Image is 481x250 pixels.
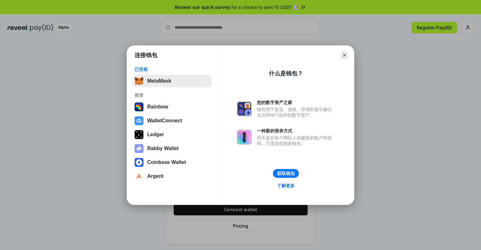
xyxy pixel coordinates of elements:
div: Ledger [147,132,164,137]
button: Rabby Wallet [133,142,212,155]
div: 一种新的登录方式 [257,128,335,134]
img: svg+xml,%3Csvg%20xmlns%3D%22http%3A%2F%2Fwww.w3.org%2F2000%2Fsvg%22%20fill%3D%22none%22%20viewBox... [135,144,143,153]
button: Argent [133,170,212,183]
div: 了解更多 [277,183,295,189]
button: 获取钱包 [273,169,299,178]
img: svg+xml,%3Csvg%20width%3D%22120%22%20height%3D%22120%22%20viewBox%3D%220%200%20120%20120%22%20fil... [135,102,143,111]
div: 获取钱包 [277,171,295,176]
div: 钱包用于发送、接收、存储和显示像以太坊和NFT这样的数字资产。 [257,107,335,118]
img: svg+xml,%3Csvg%20width%3D%2228%22%20height%3D%2228%22%20viewBox%3D%220%200%2028%2028%22%20fill%3D... [135,172,143,181]
div: 已安装 [135,67,210,72]
div: 推荐 [135,92,210,98]
img: svg+xml,%3Csvg%20xmlns%3D%22http%3A%2F%2Fwww.w3.org%2F2000%2Fsvg%22%20fill%3D%22none%22%20viewBox... [237,130,252,145]
div: Coinbase Wallet [147,160,186,165]
img: svg+xml,%3Csvg%20width%3D%2228%22%20height%3D%2228%22%20viewBox%3D%220%200%2028%2028%22%20fill%3D... [135,116,143,125]
button: MetaMask [133,75,212,87]
div: 而不是在每个网站上创建新的账户和密码，只需连接您的钱包。 [257,135,335,146]
button: Close [340,51,349,60]
div: MetaMask [147,78,171,84]
div: WalletConnect [147,118,182,124]
h1: 连接钱包 [135,51,157,59]
a: 了解更多 [273,182,298,190]
button: Rainbow [133,101,212,113]
div: 什么是钱包？ [269,70,303,77]
img: svg+xml,%3Csvg%20xmlns%3D%22http%3A%2F%2Fwww.w3.org%2F2000%2Fsvg%22%20fill%3D%22none%22%20viewBox... [237,101,252,116]
div: Rainbow [147,104,168,110]
div: Rabby Wallet [147,146,179,151]
div: Argent [147,173,164,179]
img: svg+xml,%3Csvg%20xmlns%3D%22http%3A%2F%2Fwww.w3.org%2F2000%2Fsvg%22%20width%3D%2228%22%20height%3... [135,130,143,139]
div: 您的数字资产之家 [257,100,335,105]
button: Coinbase Wallet [133,156,212,169]
img: svg+xml,%3Csvg%20width%3D%2228%22%20height%3D%2228%22%20viewBox%3D%220%200%2028%2028%22%20fill%3D... [135,158,143,167]
button: WalletConnect [133,114,212,127]
img: svg+xml,%3Csvg%20fill%3D%22none%22%20height%3D%2233%22%20viewBox%3D%220%200%2035%2033%22%20width%... [135,77,143,85]
button: Ledger [133,128,212,141]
